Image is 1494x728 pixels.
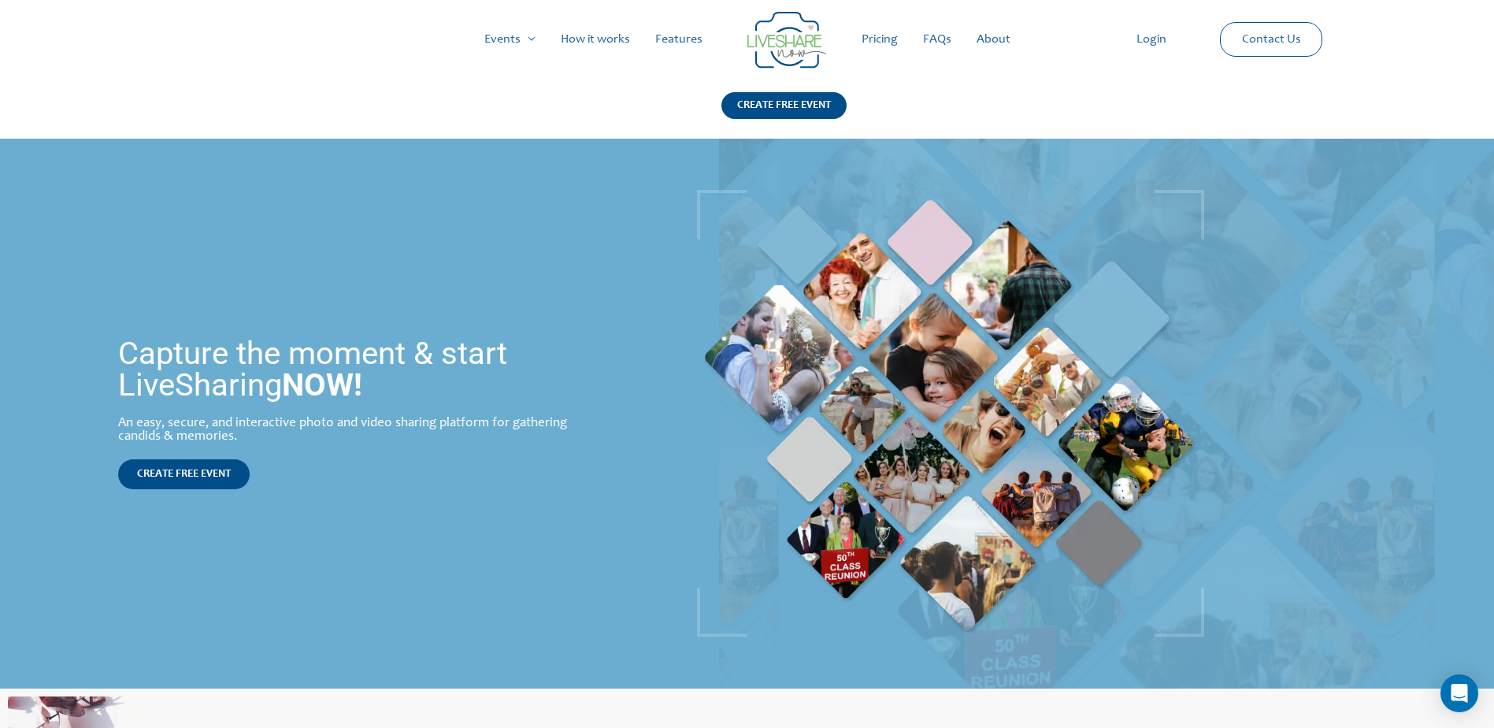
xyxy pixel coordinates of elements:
[28,14,1466,65] nav: Site Navigation
[910,14,964,65] a: FAQs
[1440,674,1478,712] div: Open Intercom Messenger
[548,14,643,65] a: How it works
[118,459,250,489] a: CREATE FREE EVENT
[697,190,1204,637] img: LiveShare Moment | Live Photo Slideshow for Events | Create Free Events Album for Any Occasion
[849,14,910,65] a: Pricing
[118,338,595,401] h1: Capture the moment & start LiveSharing
[747,12,826,69] img: Group 14 | Live Photo Slideshow for Events | Create Free Events Album for Any Occasion
[118,417,595,444] div: An easy, secure, and interactive photo and video sharing platform for gathering candids & memories.
[721,92,847,139] a: CREATE FREE EVENT
[964,14,1023,65] a: About
[282,366,362,403] strong: NOW!
[721,92,847,119] div: CREATE FREE EVENT
[472,14,548,65] a: Events
[1229,23,1314,56] a: Contact Us
[1124,14,1179,65] a: Login
[137,469,231,480] span: CREATE FREE EVENT
[643,14,715,65] a: Features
